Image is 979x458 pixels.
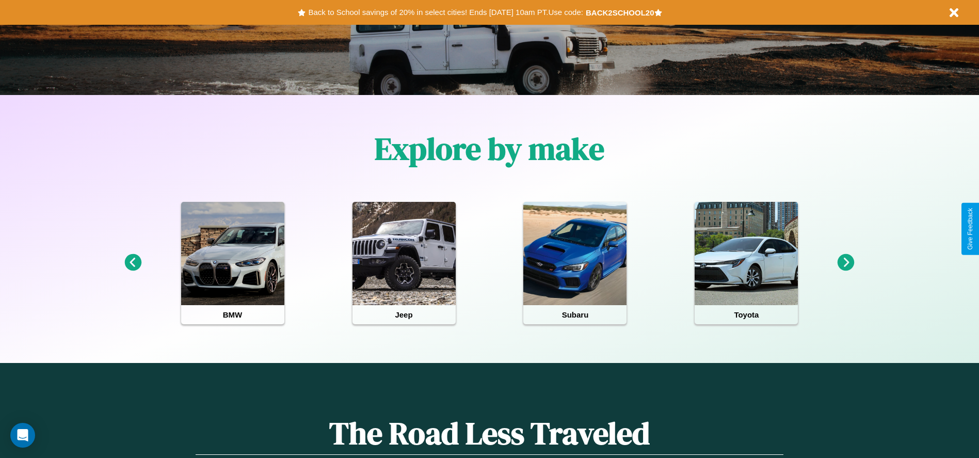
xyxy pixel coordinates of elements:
[695,305,798,324] h4: Toyota
[586,8,654,17] b: BACK2SCHOOL20
[523,305,627,324] h4: Subaru
[352,305,456,324] h4: Jeep
[375,128,604,170] h1: Explore by make
[306,5,585,20] button: Back to School savings of 20% in select cities! Ends [DATE] 10am PT.Use code:
[181,305,284,324] h4: BMW
[10,423,35,448] div: Open Intercom Messenger
[196,412,783,455] h1: The Road Less Traveled
[967,208,974,250] div: Give Feedback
